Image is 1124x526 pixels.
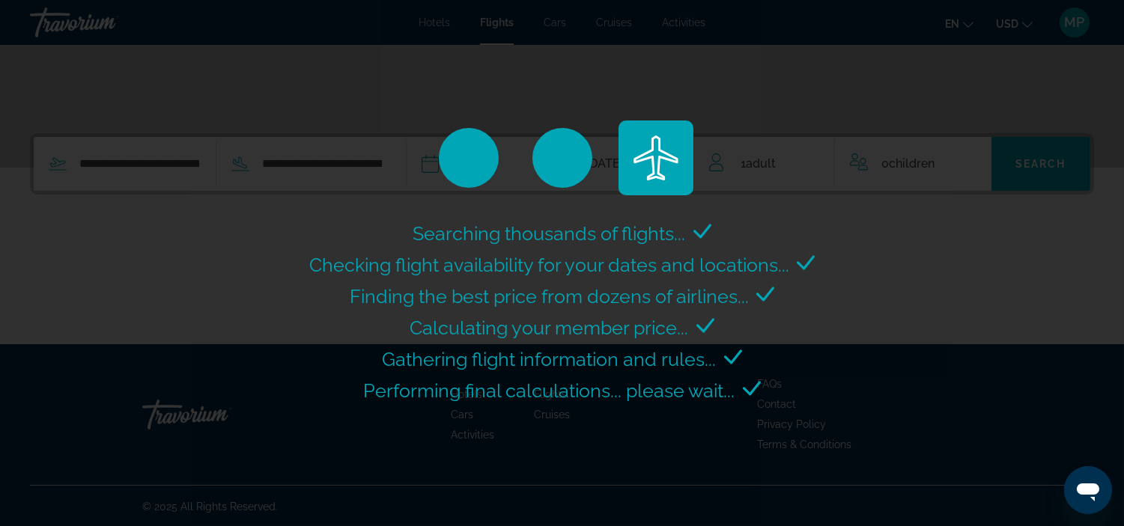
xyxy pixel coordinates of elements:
[364,379,735,402] span: Performing final calculations... please wait...
[350,285,749,308] span: Finding the best price from dozens of airlines...
[383,348,717,370] span: Gathering flight information and rules...
[309,254,789,276] span: Checking flight availability for your dates and locations...
[413,222,686,245] span: Searching thousands of flights...
[410,316,689,339] span: Calculating your member price...
[1064,466,1112,514] iframe: Button to launch messaging window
